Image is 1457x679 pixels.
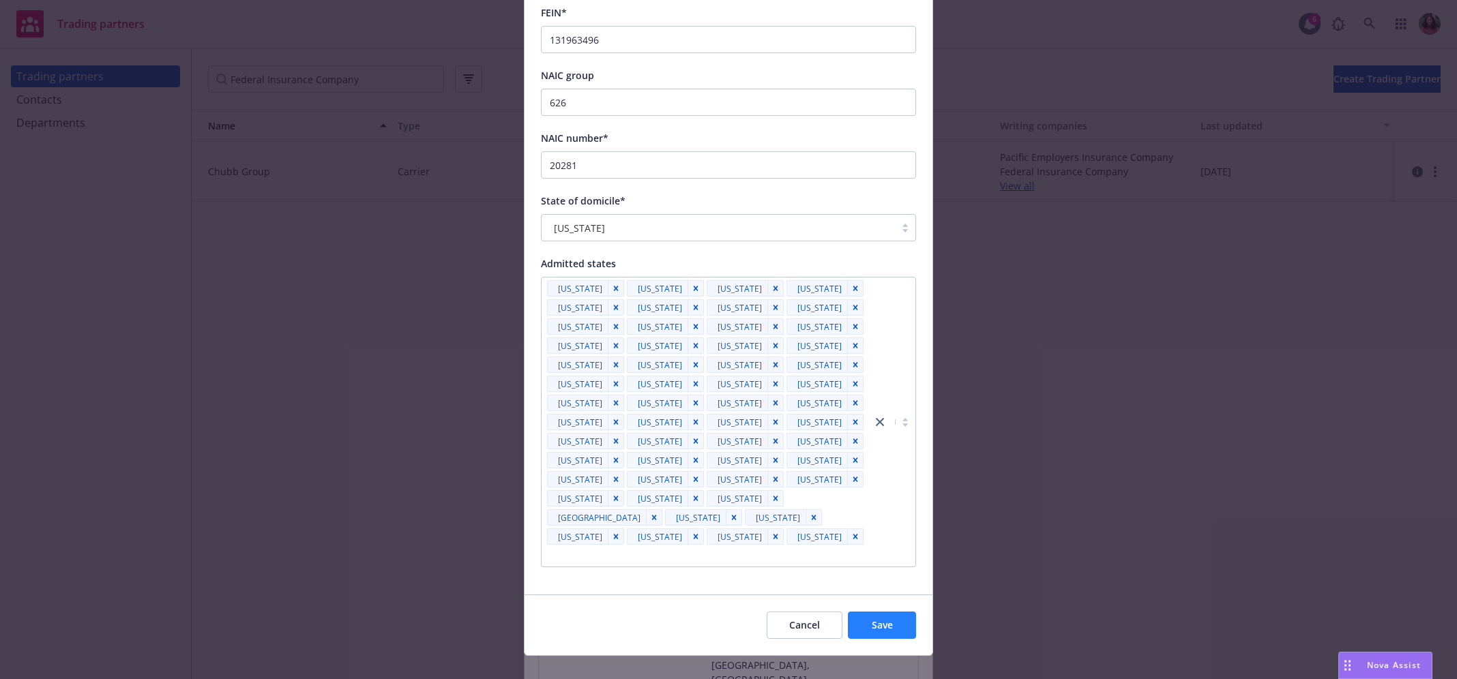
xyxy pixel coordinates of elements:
div: Remove [object Object] [608,471,624,487]
div: Remove [object Object] [688,318,704,335]
span: [US_STATE] [792,530,842,544]
div: Remove [object Object] [688,299,704,316]
span: [US_STATE] [712,453,762,468]
span: [US_STATE] [671,511,720,525]
div: Remove [object Object] [608,357,624,373]
span: [US_STATE] [718,530,762,544]
span: [US_STATE] [553,453,602,468]
span: [US_STATE] [718,492,762,506]
div: Remove [object Object] [608,299,624,316]
div: Remove [object Object] [767,337,784,354]
button: Cancel [767,612,842,639]
span: [US_STATE] [718,339,762,353]
span: [US_STATE] [712,415,762,429]
span: [US_STATE] [553,320,602,334]
span: [US_STATE] [712,434,762,449]
div: Remove [object Object] [767,357,784,373]
span: [US_STATE] [638,282,682,296]
span: [US_STATE] [553,377,602,391]
span: [US_STATE] [548,221,888,235]
span: [US_STATE] [750,511,800,525]
span: [US_STATE] [632,320,682,334]
span: [US_STATE] [712,282,762,296]
span: [US_STATE] [712,472,762,487]
div: Remove [object Object] [767,299,784,316]
div: Remove [object Object] [847,357,864,373]
span: [US_STATE] [558,472,602,487]
span: [US_STATE] [638,358,682,372]
span: [US_STATE] [718,434,762,449]
div: Remove [object Object] [688,490,704,507]
span: [US_STATE] [792,472,842,487]
span: [US_STATE] [632,530,682,544]
span: [US_STATE] [558,301,602,315]
span: [US_STATE] [553,339,602,353]
span: [US_STATE] [632,434,682,449]
div: Remove [object Object] [688,280,704,297]
span: [US_STATE] [792,396,842,410]
div: Remove [object Object] [767,433,784,449]
div: Remove [object Object] [608,528,624,545]
div: Remove [object Object] [688,337,704,354]
button: Save [848,612,916,639]
div: Remove [object Object] [726,509,742,526]
span: [US_STATE] [756,511,800,525]
span: [US_STATE] [558,320,602,334]
span: [US_STATE] [792,282,842,296]
span: [US_STATE] [558,453,602,468]
span: [US_STATE] [792,377,842,391]
span: [US_STATE] [632,301,682,315]
div: Remove [object Object] [806,509,822,526]
div: Remove [object Object] [688,414,704,430]
span: [US_STATE] [718,320,762,334]
span: [US_STATE] [553,434,602,449]
span: [US_STATE] [558,434,602,449]
span: [US_STATE] [792,358,842,372]
span: [US_STATE] [718,453,762,468]
span: [US_STATE] [718,377,762,391]
span: [US_STATE] [792,453,842,468]
span: [US_STATE] [558,377,602,391]
span: [US_STATE] [718,415,762,429]
span: [US_STATE] [718,282,762,296]
div: Remove [object Object] [767,490,784,507]
span: Save [872,618,893,631]
span: [US_STATE] [632,415,682,429]
span: [US_STATE] [632,377,682,391]
span: [US_STATE] [553,358,602,372]
div: Remove [object Object] [847,299,864,316]
div: Remove [object Object] [688,376,704,392]
span: [US_STATE] [632,339,682,353]
div: Remove [object Object] [767,452,784,468]
span: [US_STATE] [797,434,842,449]
span: [US_STATE] [797,415,842,429]
span: [US_STATE] [632,453,682,468]
span: [US_STATE] [632,472,682,487]
div: Remove [object Object] [847,280,864,297]
span: [US_STATE] [712,530,762,544]
span: [US_STATE] [792,339,842,353]
span: [US_STATE] [792,320,842,334]
span: [US_STATE] [712,320,762,334]
span: [US_STATE] [632,492,682,506]
span: [US_STATE] [792,434,842,449]
span: [US_STATE] [638,492,682,506]
div: Remove [object Object] [688,471,704,487]
span: [US_STATE] [792,301,842,315]
span: [US_STATE] [718,396,762,410]
span: [US_STATE] [638,434,682,449]
div: Remove [object Object] [847,337,864,354]
div: Remove [object Object] [767,395,784,411]
span: [US_STATE] [797,320,842,334]
div: Remove [object Object] [608,490,624,507]
span: [US_STATE] [797,472,842,487]
span: [US_STATE] [553,472,602,487]
span: [US_STATE] [638,453,682,468]
span: Admitted states [541,257,616,270]
span: [US_STATE] [712,339,762,353]
span: [US_STATE] [638,530,682,544]
span: [US_STATE] [632,396,682,410]
span: [US_STATE] [638,301,682,315]
span: NAIC number* [541,132,608,145]
span: [US_STATE] [676,511,720,525]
